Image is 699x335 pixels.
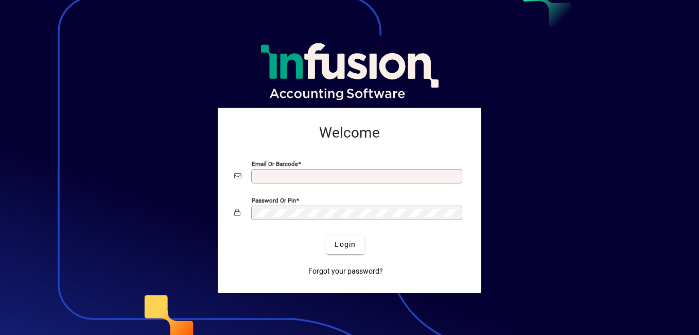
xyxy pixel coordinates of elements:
[335,239,356,250] span: Login
[304,262,387,281] a: Forgot your password?
[252,196,296,204] mat-label: Password or Pin
[234,124,465,142] h2: Welcome
[308,266,383,277] span: Forgot your password?
[252,160,298,167] mat-label: Email or Barcode
[326,236,364,254] button: Login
